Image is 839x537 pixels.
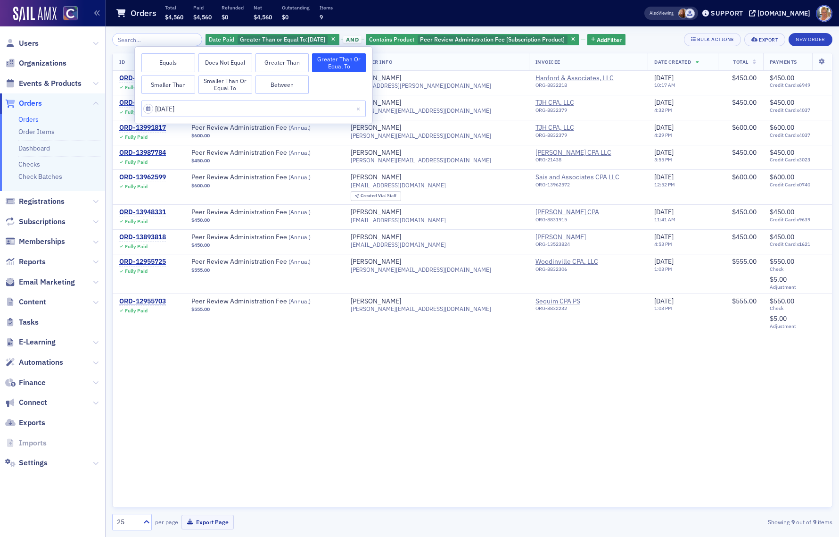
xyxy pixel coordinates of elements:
time: 12:52 PM [654,181,675,188]
span: $450.00 [191,158,210,164]
div: Fully Paid [125,159,148,165]
div: ORG-8832218 [535,82,621,92]
span: [DATE] [308,35,325,43]
button: Greater Than or Equal To [312,53,366,72]
a: Users [5,38,39,49]
button: Equals [141,53,195,72]
div: [DOMAIN_NAME] [757,9,810,17]
div: Fully Paid [125,184,148,190]
span: Hanford & Associates, LLC [535,74,621,83]
p: Outstanding [282,4,310,11]
span: Content [19,297,46,307]
a: Registrations [5,196,65,207]
span: TJH CPA, LLC [535,99,642,117]
span: Exports [19,418,45,428]
a: [PERSON_NAME] CPA LLC [535,149,621,157]
div: Support [711,9,743,17]
span: Credit Card x6949 [770,82,825,88]
a: Subscriptions [5,217,66,227]
a: [PERSON_NAME] CPA [535,208,621,217]
span: $600.00 [770,173,794,181]
a: [PERSON_NAME] [351,297,401,306]
span: Credit Card x4037 [770,132,825,138]
span: 9 [320,13,323,21]
a: Woodinville CPA, LLC [535,258,621,266]
a: ORD-13991817 [119,124,166,132]
span: Check [770,305,825,311]
a: New Order [789,34,832,43]
a: [PERSON_NAME] [351,99,401,107]
a: Peer Review Administration Fee (Annual) [191,149,311,157]
button: [DOMAIN_NAME] [749,10,814,17]
a: Peer Review Administration Fee (Annual) [191,124,311,132]
button: Greater Than [255,53,309,72]
a: ORD-14002834 [119,74,166,83]
span: [DATE] [654,257,674,266]
button: New Order [789,33,832,46]
button: Close [353,101,366,117]
span: Registrations [19,196,65,207]
a: E-Learning [5,337,56,347]
span: and [343,36,362,43]
span: $450.00 [732,148,757,157]
time: 1:03 PM [654,266,672,272]
div: ORG-8832379 [535,107,621,117]
span: $450.00 [191,217,210,223]
span: ID [119,59,125,65]
span: [PERSON_NAME][EMAIL_ADDRESS][DOMAIN_NAME] [351,157,491,164]
span: $0 [282,13,288,21]
a: Tasks [5,317,39,327]
span: Organizations [19,58,66,68]
span: ( Annual ) [288,297,311,305]
div: [PERSON_NAME] [351,124,401,132]
a: Check Batches [18,172,62,181]
div: [PERSON_NAME] [351,233,401,242]
span: Sheila Duggan [678,8,688,18]
div: ORG-8832379 [535,132,621,142]
img: SailAMX [63,6,78,21]
span: $450.00 [770,208,794,216]
a: Finance [5,378,46,388]
p: Net [254,4,272,11]
span: [DATE] [654,208,674,216]
span: Sequim CPA PS [535,297,642,315]
span: ( Annual ) [288,208,311,216]
span: Payments [770,59,797,65]
div: [PERSON_NAME] [351,258,401,266]
span: David S Christy CPA [535,208,621,217]
span: Greater Than or Equal To : [240,35,308,43]
img: SailAMX [13,7,57,22]
span: Sequim CPA PS [535,297,621,306]
p: Items [320,4,333,11]
a: [PERSON_NAME] [535,233,621,242]
div: Also [650,10,658,16]
div: ORG-13962572 [535,182,621,191]
span: [DATE] [654,297,674,305]
span: $555.00 [732,257,757,266]
span: Credit Card x0740 [770,182,825,188]
a: ORD-12955703 [119,297,166,306]
span: Tasks [19,317,39,327]
span: Peer Review Administration Fee [191,297,311,306]
div: Fully Paid [125,243,148,250]
span: Peer Review Administration Fee [191,124,311,132]
input: MM/DD/YYYY [141,101,366,117]
a: ORD-13948331 [119,208,166,217]
span: ( Annual ) [288,258,311,265]
time: 3:55 PM [654,156,672,163]
div: Peer Review Administration Fee [Subscription Product] [366,34,579,46]
p: Refunded [222,4,244,11]
span: Events & Products [19,78,82,89]
span: [DATE] [654,148,674,157]
span: $555.00 [191,267,210,273]
span: [EMAIL_ADDRESS][PERSON_NAME][DOMAIN_NAME] [351,82,491,89]
span: [PERSON_NAME][EMAIL_ADDRESS][DOMAIN_NAME] [351,266,491,273]
a: Connect [5,397,47,408]
div: ORG-8832232 [535,305,621,315]
div: Fully Paid [125,308,148,314]
span: $450.00 [770,148,794,157]
span: $5.00 [770,314,787,323]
